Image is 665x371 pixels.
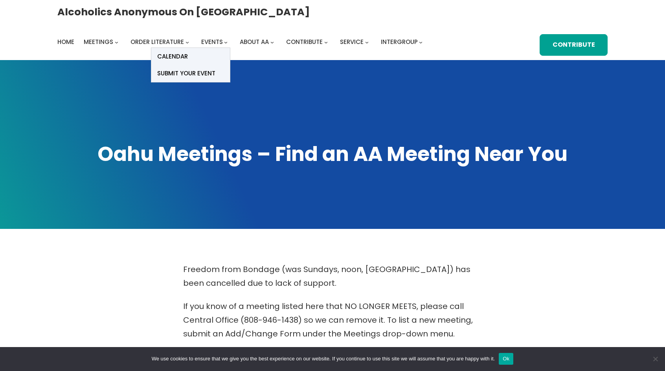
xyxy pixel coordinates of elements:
[499,353,513,365] button: Ok
[201,38,223,46] span: Events
[286,37,323,48] a: Contribute
[57,3,310,21] a: Alcoholics Anonymous on [GEOGRAPHIC_DATA]
[270,40,274,44] button: About AA submenu
[365,40,369,44] button: Service submenu
[84,38,113,46] span: Meetings
[340,37,364,48] a: Service
[286,38,323,46] span: Contribute
[419,40,423,44] button: Intergroup submenu
[57,141,608,168] h1: Oahu Meetings – Find an AA Meeting Near You
[157,51,188,62] span: Calendar
[151,65,230,82] a: Submit Your Event
[57,38,74,46] span: Home
[151,48,230,65] a: Calendar
[540,34,608,56] a: Contribute
[381,38,418,46] span: Intergroup
[224,40,228,44] button: Events submenu
[157,68,215,79] span: Submit Your Event
[57,37,425,48] nav: Intergroup
[201,37,223,48] a: Events
[324,40,328,44] button: Contribute submenu
[381,37,418,48] a: Intergroup
[115,40,118,44] button: Meetings submenu
[152,355,495,363] span: We use cookies to ensure that we give you the best experience on our website. If you continue to ...
[183,300,482,341] p: If you know of a meeting listed here that NO LONGER MEETS, please call Central Office (808-946-14...
[240,37,269,48] a: About AA
[84,37,113,48] a: Meetings
[130,38,184,46] span: Order Literature
[183,263,482,290] p: Freedom from Bondage (was Sundays, noon, [GEOGRAPHIC_DATA]) has been cancelled due to lack of sup...
[240,38,269,46] span: About AA
[651,355,659,363] span: No
[186,40,189,44] button: Order Literature submenu
[340,38,364,46] span: Service
[57,37,74,48] a: Home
